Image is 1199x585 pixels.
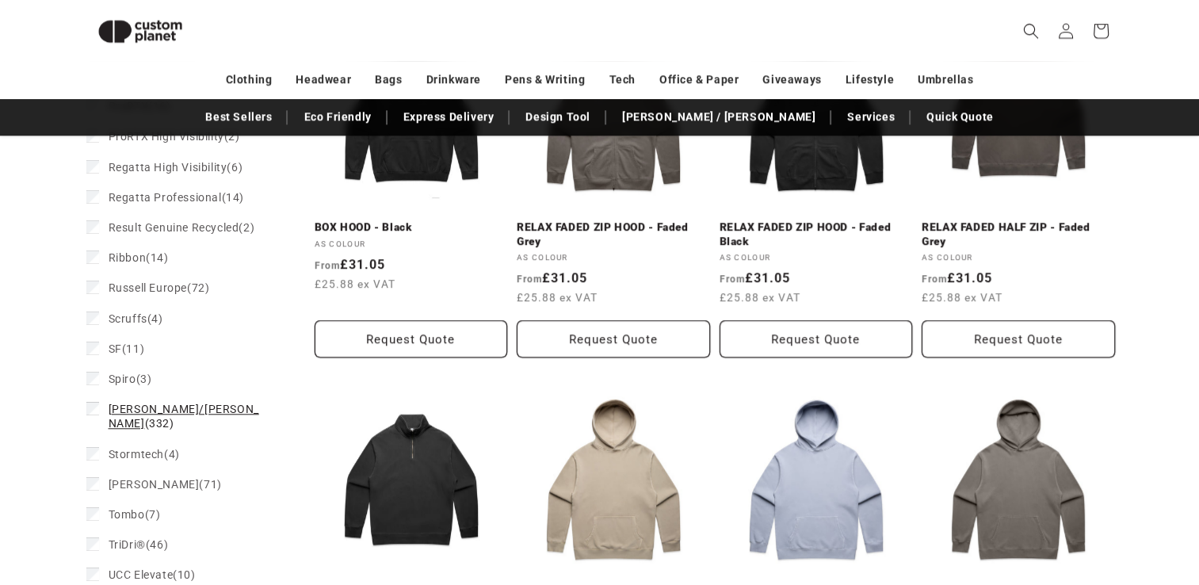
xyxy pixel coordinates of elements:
span: (46) [109,537,169,552]
span: Stormtech [109,448,164,461]
span: Result Genuine Recycled [109,221,239,234]
span: (72) [109,281,210,295]
span: Tombo [109,508,145,521]
span: TriDri® [109,538,146,551]
a: Headwear [296,66,351,94]
a: Tech [609,66,635,94]
a: Express Delivery [395,103,502,131]
a: BOX HOOD - Black [315,220,508,235]
: Request Quote [720,320,913,357]
a: Pens & Writing [505,66,585,94]
a: RELAX FADED HALF ZIP - Faded Grey [922,220,1115,248]
span: Russell Europe [109,281,187,294]
a: Lifestyle [846,66,894,94]
span: UCC Elevate [109,568,174,581]
span: (4) [109,447,180,461]
span: Ribbon [109,251,147,264]
a: Drinkware [426,66,481,94]
a: Design Tool [517,103,598,131]
span: Regatta Professional [109,191,222,204]
span: (2) [109,220,255,235]
span: (4) [109,312,163,326]
span: (10) [109,568,196,582]
span: Regatta High Visibility [109,161,227,174]
span: ProRTX High Visibility [109,130,224,143]
button: Request Quote [315,320,508,357]
span: SF [109,342,122,355]
span: (14) [109,250,169,265]
span: Spiro [109,373,136,385]
a: Eco Friendly [296,103,379,131]
a: Office & Paper [659,66,739,94]
img: Custom Planet [85,6,196,56]
a: [PERSON_NAME] / [PERSON_NAME] [614,103,823,131]
: Request Quote [922,320,1115,357]
span: (71) [109,477,222,491]
a: Umbrellas [918,66,973,94]
span: (3) [109,372,152,386]
a: Giveaways [762,66,821,94]
span: Scruffs [109,312,147,325]
a: Clothing [226,66,273,94]
a: Bags [375,66,402,94]
span: (7) [109,507,161,522]
a: RELAX FADED ZIP HOOD - Faded Black [720,220,913,248]
a: Services [839,103,903,131]
span: (11) [109,342,145,356]
span: (14) [109,190,244,205]
summary: Search [1014,13,1048,48]
iframe: Chat Widget [934,414,1199,585]
a: Best Sellers [197,103,280,131]
a: RELAX FADED ZIP HOOD - Faded Grey [517,220,710,248]
span: [PERSON_NAME] [109,478,200,491]
: Request Quote [517,320,710,357]
span: [PERSON_NAME]/[PERSON_NAME] [109,403,259,430]
span: (332) [109,402,264,430]
span: (6) [109,160,243,174]
a: Quick Quote [918,103,1002,131]
span: (2) [109,129,240,143]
